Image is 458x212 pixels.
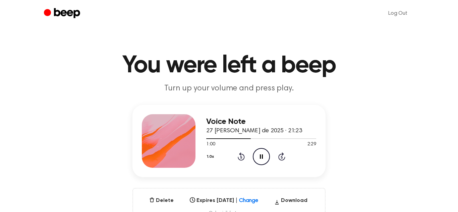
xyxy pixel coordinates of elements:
[206,117,316,126] h3: Voice Note
[44,7,82,20] a: Beep
[382,5,414,21] a: Log Out
[272,197,310,207] button: Download
[147,197,176,205] button: Delete
[57,54,401,78] h1: You were left a beep
[206,128,302,134] span: 27 [PERSON_NAME] de 2025 · 21:23
[206,151,217,162] button: 1.0x
[206,141,215,148] span: 1:00
[307,141,316,148] span: 2:29
[100,83,358,94] p: Turn up your volume and press play.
